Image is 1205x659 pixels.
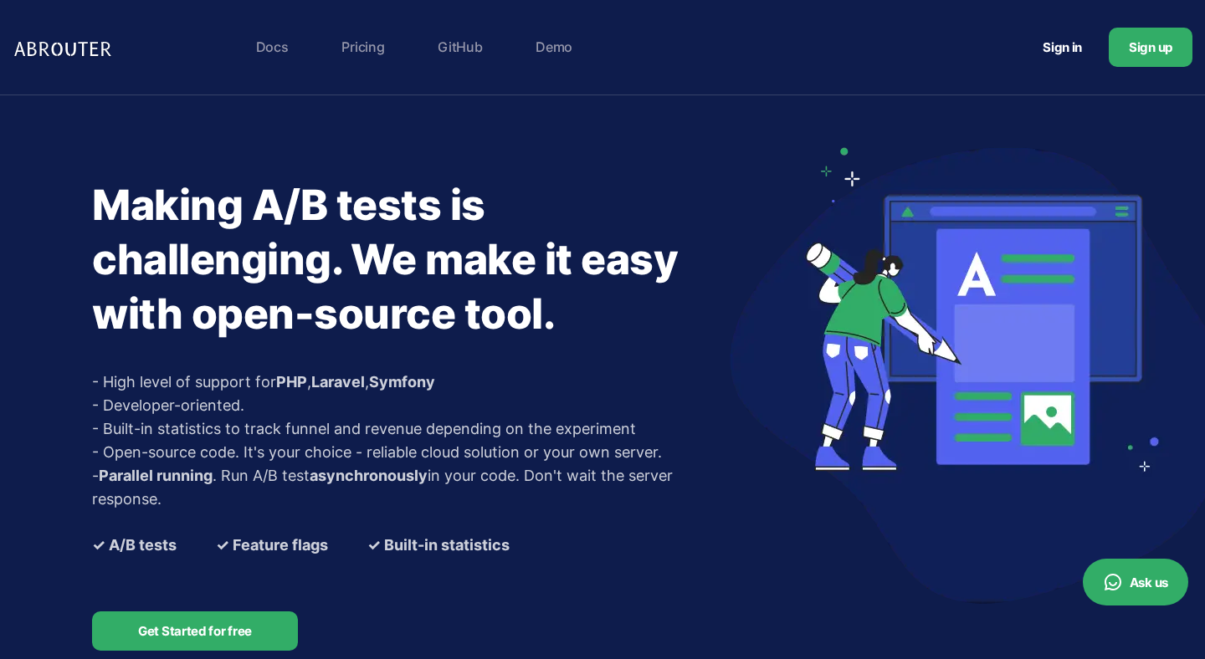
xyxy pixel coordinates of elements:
b: asynchronously [310,467,428,484]
h1: Making A/B tests is challenging. We make it easy with open-source tool. [92,178,720,341]
p: - . Run A/B test in your code. Don't wait the server response. [92,464,720,511]
a: Pricing [333,30,393,64]
a: PHP [276,373,307,391]
p: - Built-in statistics to track funnel and revenue depending on the experiment [92,417,720,441]
a: Get Started for free [92,611,298,651]
p: - High level of support for , , [92,370,720,394]
img: Logo [13,31,117,64]
b: ✓ A/B tests [92,534,177,557]
a: Sign up [1109,28,1192,67]
p: - Open-source code. It's your choice - reliable cloud solution or your own server. [92,441,720,464]
a: GitHub [429,30,491,64]
b: Parallel running [99,467,213,484]
b: ✓ Built-in statistics [367,534,510,557]
a: Docs [248,30,297,64]
a: Symfony [369,373,435,391]
a: Demo [527,30,581,64]
b: ✓ Feature flags [216,534,328,557]
a: Laravel [311,373,365,391]
p: - Developer-oriented. [92,394,720,417]
button: Ask us [1083,559,1188,605]
a: Sign in [1023,32,1102,63]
